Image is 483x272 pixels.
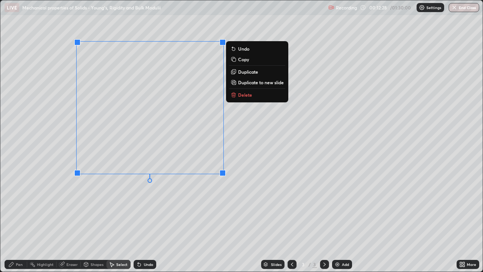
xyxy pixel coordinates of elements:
p: Mechanical properties of Solids - Young's, Rigidity and Bulk Modulii [22,5,161,11]
p: Recording [336,5,357,11]
div: Slides [271,263,281,266]
div: 3 [312,261,317,268]
p: Duplicate to new slide [238,79,284,85]
img: recording.375f2c34.svg [328,5,334,11]
div: Eraser [66,263,78,266]
p: LIVE [7,5,17,11]
div: Add [342,263,349,266]
p: Settings [426,6,441,9]
img: class-settings-icons [419,5,425,11]
div: Undo [144,263,153,266]
button: Undo [229,44,285,53]
button: Duplicate [229,67,285,76]
button: Duplicate to new slide [229,78,285,87]
div: Shapes [91,263,103,266]
p: Duplicate [238,69,258,75]
p: Delete [238,92,252,98]
div: / [309,262,311,267]
div: Select [116,263,128,266]
div: More [467,263,476,266]
p: Copy [238,56,249,62]
div: 3 [300,262,307,267]
button: Copy [229,55,285,64]
img: end-class-cross [451,5,457,11]
div: Pen [16,263,23,266]
button: End Class [449,3,479,12]
img: add-slide-button [334,261,340,267]
button: Delete [229,90,285,99]
p: Undo [238,46,249,52]
div: Highlight [37,263,54,266]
